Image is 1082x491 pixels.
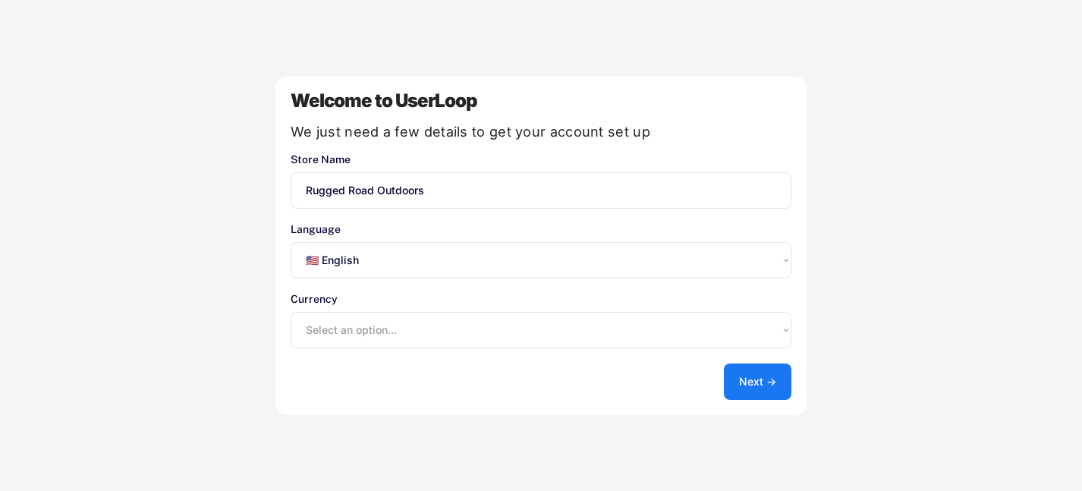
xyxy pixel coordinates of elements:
button: Next → [724,364,791,400]
div: We just need a few details to get your account set up [291,125,791,139]
div: Welcome to UserLoop [291,92,791,110]
input: You store's name [291,172,791,209]
div: Currency [291,294,791,304]
div: Store Name [291,154,791,165]
div: Language [291,224,791,234]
